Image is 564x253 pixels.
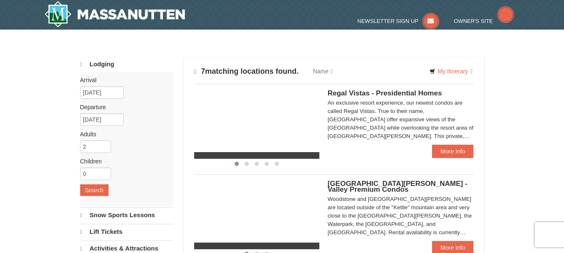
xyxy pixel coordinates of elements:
span: Owner's Site [454,18,493,24]
span: Regal Vistas - Presidential Homes [328,89,442,97]
a: Lift Tickets [80,224,173,240]
a: Name [307,63,339,80]
span: Newsletter Sign Up [357,18,418,24]
label: Arrival [80,76,167,84]
a: Owner's Site [454,18,514,24]
a: Snow Sports Lessons [80,207,173,223]
a: Massanutten Resort [44,1,185,28]
a: My Itinerary [424,65,478,78]
div: An exclusive resort experience, our newest condos are called Regal Vistas. True to their name, [G... [328,99,474,140]
div: Woodstone and [GEOGRAPHIC_DATA][PERSON_NAME] are located outside of the "Kettle" mountain area an... [328,195,474,237]
h4: matching locations found. [194,67,299,76]
a: More Info [432,145,473,158]
span: [GEOGRAPHIC_DATA][PERSON_NAME] - Valley Premium Condos [328,180,468,193]
img: Massanutten Resort Logo [44,1,185,28]
span: 7 [201,67,205,75]
a: Lodging [80,57,173,72]
a: Newsletter Sign Up [357,18,439,24]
